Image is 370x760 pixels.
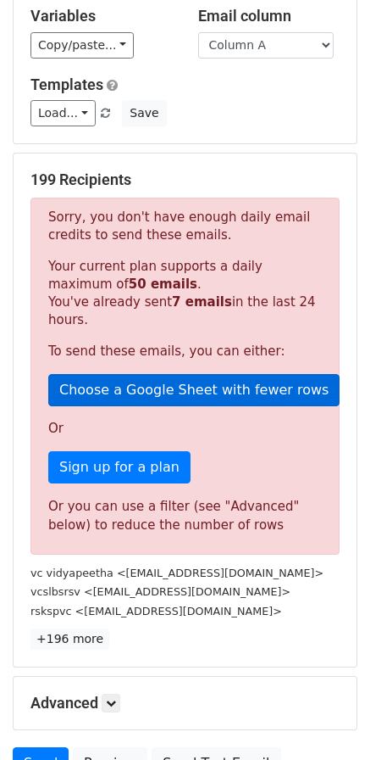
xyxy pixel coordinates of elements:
h5: Email column [198,7,340,25]
h5: Advanced [30,694,340,712]
p: Your current plan supports a daily maximum of . You've already sent in the last 24 hours. [48,258,322,329]
div: Or you can use a filter (see "Advanced" below) to reduce the number of rows [48,497,322,535]
h5: Variables [30,7,173,25]
a: Copy/paste... [30,32,134,59]
iframe: Chat Widget [285,679,370,760]
button: Save [122,100,166,126]
strong: 50 emails [129,277,197,292]
a: +196 more [30,629,109,650]
a: Templates [30,75,103,93]
small: vc vidyapeetha <[EMAIL_ADDRESS][DOMAIN_NAME]> [30,567,323,579]
p: To send these emails, you can either: [48,343,322,360]
h5: 199 Recipients [30,170,340,189]
p: Sorry, you don't have enough daily email credits to send these emails. [48,209,322,244]
p: Or [48,420,322,438]
small: rskspvc <[EMAIL_ADDRESS][DOMAIN_NAME]> [30,605,282,617]
small: vcslbsrsv <[EMAIL_ADDRESS][DOMAIN_NAME]> [30,585,290,598]
a: Sign up for a plan [48,451,191,483]
strong: 7 emails [172,294,232,310]
a: Load... [30,100,96,126]
a: Choose a Google Sheet with fewer rows [48,374,340,406]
